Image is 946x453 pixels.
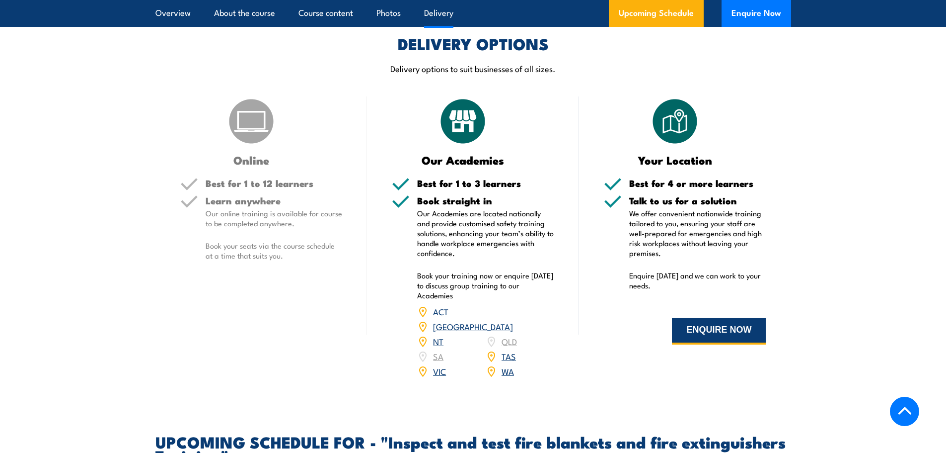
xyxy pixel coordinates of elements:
p: Book your training now or enquire [DATE] to discuss group training to our Academies [417,271,554,300]
a: [GEOGRAPHIC_DATA] [433,320,513,332]
a: ACT [433,305,448,317]
h5: Learn anywhere [206,196,343,205]
h5: Talk to us for a solution [629,196,766,205]
p: We offer convenient nationwide training tailored to you, ensuring your staff are well-prepared fo... [629,208,766,258]
a: VIC [433,365,446,377]
h5: Best for 1 to 3 learners [417,179,554,188]
h5: Best for 4 or more learners [629,179,766,188]
p: Book your seats via the course schedule at a time that suits you. [206,241,343,261]
p: Our Academies are located nationally and provide customised safety training solutions, enhancing ... [417,208,554,258]
h5: Best for 1 to 12 learners [206,179,343,188]
h3: Online [180,154,323,166]
a: WA [502,365,514,377]
button: ENQUIRE NOW [672,318,766,345]
h3: Your Location [604,154,746,166]
p: Our online training is available for course to be completed anywhere. [206,208,343,228]
h2: DELIVERY OPTIONS [398,36,549,50]
a: NT [433,335,443,347]
h3: Our Academies [392,154,534,166]
a: TAS [502,350,516,362]
p: Enquire [DATE] and we can work to your needs. [629,271,766,290]
p: Delivery options to suit businesses of all sizes. [155,63,791,74]
h5: Book straight in [417,196,554,205]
